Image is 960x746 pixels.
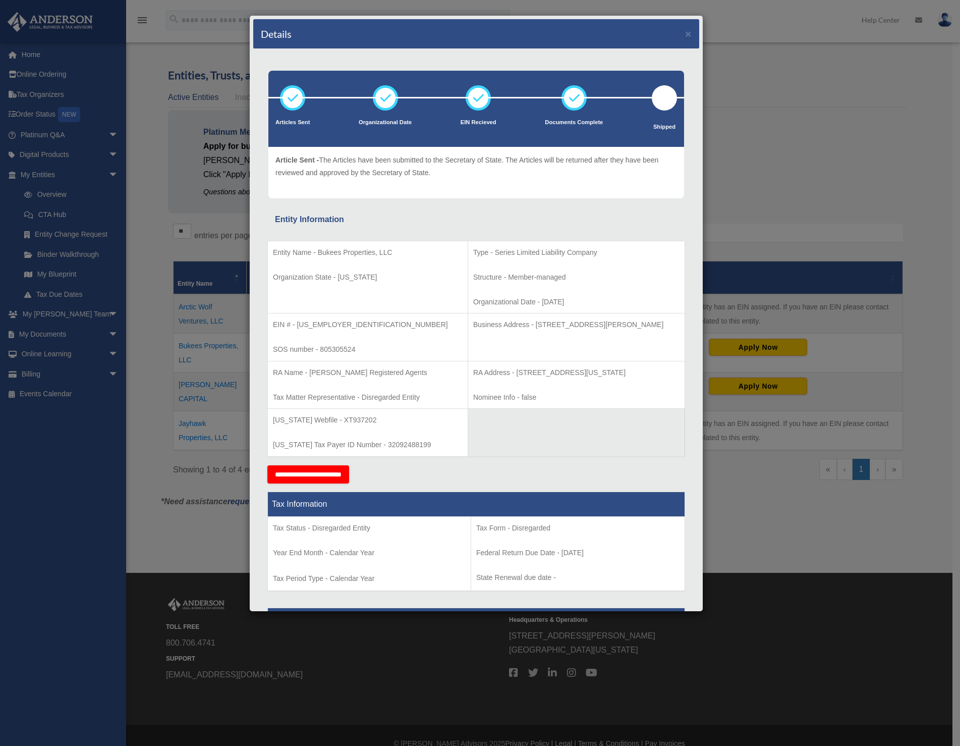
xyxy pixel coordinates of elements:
p: Structure - Member-managed [473,271,680,284]
p: Documents Complete [545,118,603,128]
p: Organization State - [US_STATE] [273,271,463,284]
p: State Renewal due date - [476,571,680,584]
p: Type - Series Limited Liability Company [473,246,680,259]
p: Tax Form - Disregarded [476,522,680,535]
p: [US_STATE] Tax Payer ID Number - 32092488199 [273,439,463,451]
p: EIN # - [US_EMPLOYER_IDENTIFICATION_NUMBER] [273,318,463,331]
p: SOS number - 805305524 [273,343,463,356]
p: Organizational Date [359,118,412,128]
p: EIN Recieved [461,118,496,128]
span: Article Sent - [275,156,319,164]
p: Business Address - [STREET_ADDRESS][PERSON_NAME] [473,318,680,331]
p: [US_STATE] Webfile - XT937202 [273,414,463,427]
p: Entity Name - Bukees Properties, LLC [273,246,463,259]
th: Tax Information [268,492,685,516]
p: Tax Matter Representative - Disregarded Entity [273,391,463,404]
th: Formation Progress [268,608,685,632]
p: Year End Month - Calendar Year [273,547,466,559]
p: Organizational Date - [DATE] [473,296,680,308]
p: Articles Sent [275,118,310,128]
p: Nominee Info - false [473,391,680,404]
p: Federal Return Due Date - [DATE] [476,547,680,559]
p: The Articles have been submitted to the Secretary of State. The Articles will be returned after t... [275,154,677,179]
button: × [685,28,692,39]
h4: Details [261,27,292,41]
div: Entity Information [275,212,677,227]
td: Tax Period Type - Calendar Year [268,516,471,591]
p: Tax Status - Disregarded Entity [273,522,466,535]
p: RA Address - [STREET_ADDRESS][US_STATE] [473,366,680,379]
p: RA Name - [PERSON_NAME] Registered Agents [273,366,463,379]
p: Shipped [652,122,677,132]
